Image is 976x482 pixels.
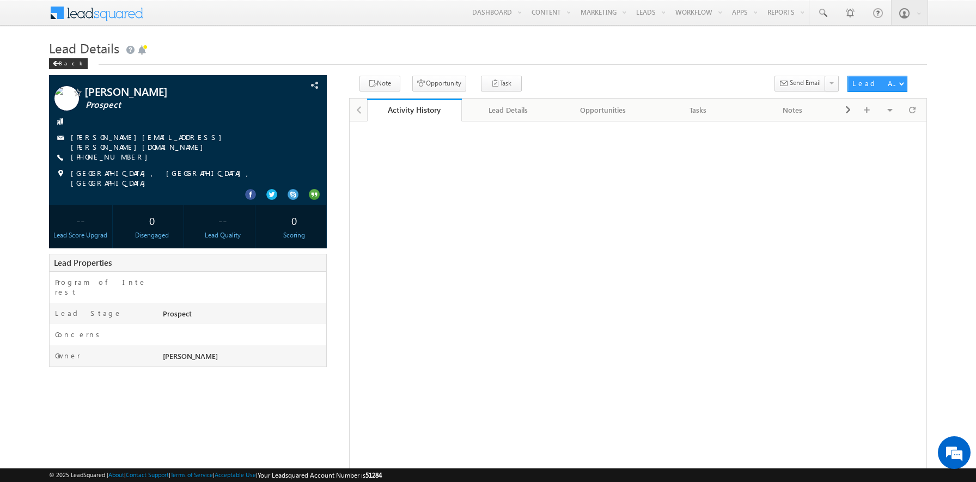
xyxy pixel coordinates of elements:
div: Notes [754,103,831,117]
div: Disengaged [123,230,181,240]
div: Lead Actions [852,78,899,88]
a: Tasks [651,99,746,121]
a: Lead Details [462,99,557,121]
button: Note [359,76,400,91]
a: Contact Support [126,471,169,478]
button: Lead Actions [847,76,907,92]
label: Lead Stage [55,308,122,318]
img: Profile photo [54,86,79,114]
button: Opportunity [412,76,466,91]
a: Activity History [367,99,462,121]
div: Lead Score Upgrad [52,230,110,240]
label: Owner [55,351,81,361]
a: Notes [746,99,840,121]
label: Concerns [55,330,103,339]
div: 0 [123,210,181,230]
a: Opportunities [556,99,651,121]
span: 51284 [365,471,382,479]
span: Send Email [790,78,821,88]
span: [PERSON_NAME] [163,351,218,361]
div: Lead Quality [194,230,252,240]
span: Lead Details [49,39,119,57]
a: About [108,471,124,478]
div: Activity History [375,105,454,115]
label: Program of Interest [55,277,150,297]
div: Back [49,58,88,69]
div: Prospect [160,308,326,324]
span: Lead Properties [54,257,112,268]
div: Lead Details [471,103,547,117]
span: Your Leadsquared Account Number is [258,471,382,479]
a: Terms of Service [170,471,213,478]
div: -- [194,210,252,230]
div: Tasks [660,103,736,117]
button: Send Email [774,76,826,91]
div: Opportunities [565,103,641,117]
a: [PERSON_NAME][EMAIL_ADDRESS][PERSON_NAME][DOMAIN_NAME] [71,132,227,151]
div: 0 [265,210,324,230]
span: [PERSON_NAME] [84,86,258,97]
span: Prospect [86,100,259,111]
div: -- [52,210,110,230]
div: Scoring [265,230,324,240]
a: Back [49,58,93,67]
span: [PHONE_NUMBER] [71,152,153,163]
span: © 2025 LeadSquared | | | | | [49,470,382,480]
a: Acceptable Use [215,471,256,478]
button: Task [481,76,522,91]
span: [GEOGRAPHIC_DATA], [GEOGRAPHIC_DATA], [GEOGRAPHIC_DATA] [71,168,298,188]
